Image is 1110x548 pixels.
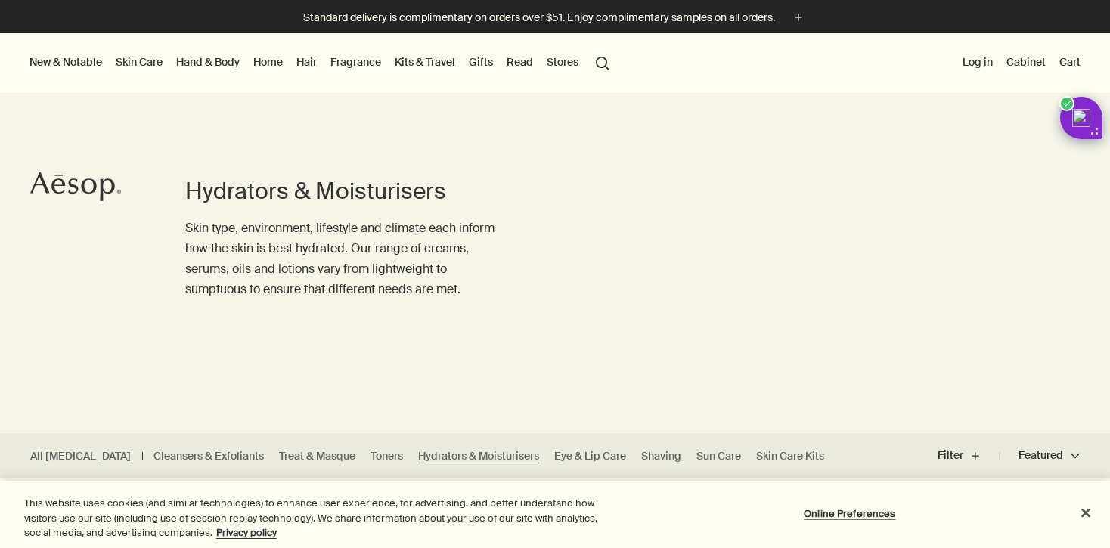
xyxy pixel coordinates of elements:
[153,449,264,463] a: Cleansers & Exfoliants
[293,52,320,72] a: Hair
[113,52,166,72] a: Skin Care
[1003,52,1049,72] a: Cabinet
[185,176,495,206] h1: Hydrators & Moisturisers
[938,438,1000,474] button: Filter
[802,498,897,528] button: Online Preferences, Opens the preference center dialog
[30,172,121,202] svg: Aesop
[26,33,616,93] nav: primary
[26,168,125,209] a: Aesop
[1000,438,1080,474] button: Featured
[327,52,384,72] a: Fragrance
[26,52,105,72] button: New & Notable
[173,52,243,72] a: Hand & Body
[960,52,996,72] button: Log in
[960,33,1084,93] nav: supplementary
[504,52,536,72] a: Read
[641,449,681,463] a: Shaving
[466,52,496,72] a: Gifts
[1069,496,1102,529] button: Close
[279,449,355,463] a: Treat & Masque
[418,449,539,463] a: Hydrators & Moisturisers
[544,52,581,72] button: Stores
[303,10,775,26] p: Standard delivery is complimentary on orders over $51. Enjoy complimentary samples on all orders.
[30,449,131,463] a: All [MEDICAL_DATA]
[250,52,286,72] a: Home
[554,449,626,463] a: Eye & Lip Care
[392,52,458,72] a: Kits & Travel
[1056,52,1084,72] button: Cart
[756,449,824,463] a: Skin Care Kits
[24,496,610,540] div: This website uses cookies (and similar technologies) to enhance user experience, for advertising,...
[696,449,741,463] a: Sun Care
[216,526,277,539] a: More information about your privacy, opens in a new tab
[371,449,403,463] a: Toners
[589,48,616,76] button: Open search
[185,218,495,300] p: Skin type, environment, lifestyle and climate each inform how the skin is best hydrated. Our rang...
[303,9,807,26] button: Standard delivery is complimentary on orders over $51. Enjoy complimentary samples on all orders.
